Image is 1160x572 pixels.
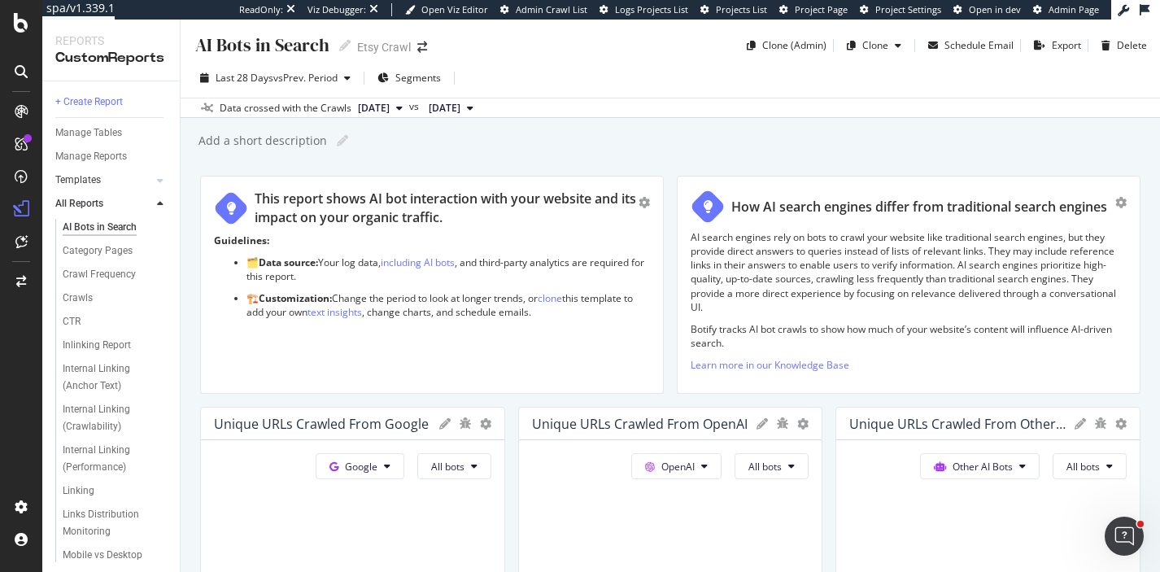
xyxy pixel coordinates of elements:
a: Internal Linking (Crawlability) [63,401,168,435]
button: Segments [371,65,447,91]
p: 🏗️ Change the period to look at longer trends, or this template to add your own , change charts, ... [246,291,650,319]
span: Admin Crawl List [516,3,587,15]
a: Manage Reports [55,148,168,165]
button: All bots [1053,453,1127,479]
a: AI Bots in Search [63,219,168,236]
div: Add a short description [197,133,327,149]
a: Admin Crawl List [500,3,587,16]
button: All bots [735,453,809,479]
span: All bots [431,460,464,474]
a: Project Page [779,3,848,16]
span: vs Prev. Period [273,71,338,85]
a: Learn more in our Knowledge Base [691,358,849,372]
i: Edit report name [337,135,348,146]
div: gear [1115,197,1127,208]
span: Admin Page [1049,3,1099,15]
span: Open in dev [969,3,1021,15]
button: [DATE] [351,98,409,118]
div: How AI search engines differ from traditional search enginesAI search engines rely on bots to cra... [677,176,1140,394]
button: OpenAI [631,453,722,479]
span: Logs Projects List [615,3,688,15]
a: Mobile vs Desktop [63,547,168,564]
strong: Guidelines: [214,234,269,247]
div: Inlinking Report [63,337,131,354]
a: Category Pages [63,242,168,260]
a: All Reports [55,195,152,212]
a: Manage Tables [55,124,168,142]
div: + Create Report [55,94,123,111]
p: 🗂️ Your log data, , and third-party analytics are required for this report. [246,255,650,283]
i: Edit report name [339,40,351,51]
div: Linking [63,482,94,500]
div: Etsy Crawl [357,39,411,55]
div: Links Distribution Monitoring [63,506,156,540]
div: ReadOnly: [239,3,283,16]
div: gear [639,197,650,208]
span: Project Page [795,3,848,15]
div: Schedule Email [944,38,1014,52]
div: arrow-right-arrow-left [417,41,427,53]
span: All bots [1066,460,1100,474]
div: Internal Linking (Performance) [63,442,157,476]
div: Unique URLs Crawled from Google [214,416,429,432]
a: Project Settings [860,3,941,16]
button: All bots [417,453,491,479]
a: Internal Linking (Performance) [63,442,168,476]
a: Crawls [63,290,168,307]
a: + Create Report [55,94,168,111]
div: Internal Linking (Anchor Text) [63,360,156,395]
a: Internal Linking (Anchor Text) [63,360,168,395]
div: AI Bots in Search [63,219,137,236]
a: Admin Page [1033,3,1099,16]
div: How AI search engines differ from traditional search engines [731,198,1107,216]
div: CTR [63,313,81,330]
div: Data crossed with the Crawls [220,101,351,116]
div: Crawl Frequency [63,266,136,283]
div: Clone [862,38,888,52]
button: Other AI Bots [920,453,1040,479]
span: Open Viz Editor [421,3,488,15]
div: Crawls [63,290,93,307]
div: Unique URLs Crawled from Other AI Bots [849,416,1066,432]
a: Templates [55,172,152,189]
div: Mobile vs Desktop [63,547,142,564]
span: 2025 Sep. 2nd [429,101,460,116]
a: text insights [307,305,362,319]
div: Manage Tables [55,124,122,142]
a: Open in dev [953,3,1021,16]
span: 2025 Sep. 16th [358,101,390,116]
button: Schedule Email [922,33,1014,59]
div: Internal Linking (Crawlability) [63,401,156,435]
div: CustomReports [55,49,167,68]
strong: Customization: [259,291,332,305]
a: CTR [63,313,168,330]
strong: Data source: [259,255,318,269]
p: Botify tracks AI bot crawls to show how much of your website’s content will influence AI-driven s... [691,322,1127,350]
div: All Reports [55,195,103,212]
button: Clone (Admin) [740,33,826,59]
span: Project Settings [875,3,941,15]
span: Other AI Bots [953,460,1013,474]
span: All bots [748,460,782,474]
div: Unique URLs Crawled from OpenAI [532,416,748,432]
span: Google [345,460,377,474]
div: Reports [55,33,167,49]
div: This report shows AI bot interaction with your website and its impact on your organic traffic.Gui... [200,176,664,394]
span: Last 28 Days [216,71,273,85]
button: [DATE] [422,98,480,118]
p: AI search engines rely on bots to crawl your website like traditional search engines, but they pr... [691,230,1127,314]
div: AI Bots in Search [194,33,329,58]
a: Logs Projects List [600,3,688,16]
div: Clone (Admin) [762,38,826,52]
div: bug [459,417,472,429]
a: Open Viz Editor [405,3,488,16]
div: Category Pages [63,242,133,260]
button: Delete [1095,33,1147,59]
a: clone [538,291,562,305]
iframe: Intercom live chat [1105,517,1144,556]
a: including AI bots [381,255,455,269]
span: Segments [395,71,441,85]
div: Export [1052,38,1081,52]
span: vs [409,99,422,114]
a: Links Distribution Monitoring [63,506,168,540]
